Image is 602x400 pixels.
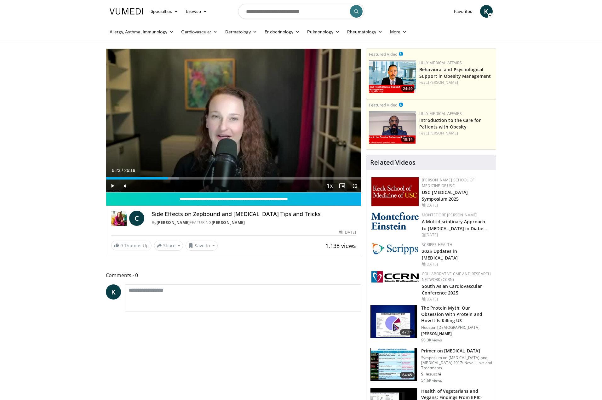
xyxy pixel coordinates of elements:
span: 47:11 [400,329,415,335]
a: Favorites [450,5,476,18]
a: C [129,211,144,226]
div: By FEATURING [152,220,356,226]
a: Lilly Medical Affairs [419,60,462,66]
button: Play [106,180,119,192]
a: 19:14 [369,111,416,144]
a: [PERSON_NAME] School of Medicine of USC [422,177,474,188]
video-js: Video Player [106,49,361,192]
a: Specialties [147,5,182,18]
div: [DATE] [422,203,491,208]
a: Collaborative CME and Research Network (CCRN) [422,271,491,282]
a: K [106,284,121,300]
button: Fullscreen [348,180,361,192]
img: b0142b4c-93a1-4b58-8f91-5265c282693c.png.150x105_q85_autocrop_double_scale_upscale_version-0.2.png [371,212,419,230]
p: Houston [DEMOGRAPHIC_DATA] [421,325,492,330]
img: 022d2313-3eaa-4549-99ac-ae6801cd1fdc.150x105_q85_crop-smart_upscale.jpg [370,348,417,381]
a: 9 Thumbs Up [111,241,152,250]
span: Comments 0 [106,271,362,279]
a: [PERSON_NAME] [212,220,245,225]
div: Feat. [419,80,493,85]
a: Dermatology [221,26,261,38]
div: Feat. [419,130,493,136]
p: S. Inzucchi [421,372,492,377]
div: Progress Bar [106,177,361,180]
a: A Multidisciplinary Approach to [MEDICAL_DATA] in Diabe… [422,219,487,231]
img: 7b941f1f-d101-407a-8bfa-07bd47db01ba.png.150x105_q85_autocrop_double_scale_upscale_version-0.2.jpg [371,177,419,206]
a: Scripps Health [422,242,452,247]
img: c9f2b0b7-b02a-4276-a72a-b0cbb4230bc1.jpg.150x105_q85_autocrop_double_scale_upscale_version-0.2.jpg [371,242,419,255]
p: Symposium on [MEDICAL_DATA] and [MEDICAL_DATA] 2017: Novel Links and Treatments [421,355,492,370]
img: b7b8b05e-5021-418b-a89a-60a270e7cf82.150x105_q85_crop-smart_upscale.jpg [370,305,417,338]
a: Allergy, Asthma, Immunology [106,26,178,38]
button: Save to [186,241,218,251]
button: Enable picture-in-picture mode [336,180,348,192]
h4: Related Videos [370,159,416,166]
a: Browse [182,5,211,18]
a: 24:49 [369,60,416,93]
div: [DATE] [339,230,356,235]
span: 64:45 [400,372,415,378]
a: [PERSON_NAME] [428,80,458,85]
a: [PERSON_NAME] [157,220,190,225]
h4: Side Effects on Zepbound and [MEDICAL_DATA] Tips and Tricks [152,211,356,218]
span: 6:23 [112,168,120,173]
a: 47:11 The Protein Myth: Our Obsession With Protein and How It Is Killing US Houston [DEMOGRAPHIC_... [370,305,492,343]
a: 2025 Updates in [MEDICAL_DATA] [422,248,458,261]
span: 9 [120,243,123,249]
a: South Asian Cardiovascular Conference 2025 [422,283,482,296]
div: [DATE] [422,261,491,267]
img: ba3304f6-7838-4e41-9c0f-2e31ebde6754.png.150x105_q85_crop-smart_upscale.png [369,60,416,93]
button: Mute [119,180,131,192]
img: VuMedi Logo [110,8,143,14]
a: Introduction to the Care for Patients with Obesity [419,117,481,130]
small: Featured Video [369,102,398,108]
img: acc2e291-ced4-4dd5-b17b-d06994da28f3.png.150x105_q85_crop-smart_upscale.png [369,111,416,144]
a: K [480,5,493,18]
button: Share [154,241,183,251]
a: More [386,26,410,38]
small: Featured Video [369,51,398,57]
a: Endocrinology [261,26,303,38]
button: Playback Rate [323,180,336,192]
a: [PERSON_NAME] [428,130,458,136]
a: Pulmonology [303,26,343,38]
a: Lilly Medical Affairs [419,111,462,116]
a: Rheumatology [343,26,386,38]
span: 19:14 [401,137,415,142]
p: [PERSON_NAME] [421,331,492,336]
span: 24:49 [401,86,415,92]
input: Search topics, interventions [238,4,364,19]
img: Dr. Carolynn Francavilla [111,211,127,226]
div: [DATE] [422,296,491,302]
a: Montefiore [PERSON_NAME] [422,212,477,218]
p: 90.3K views [421,338,442,343]
h3: Primer on [MEDICAL_DATA] [421,348,492,354]
h3: The Protein Myth: Our Obsession With Protein and How It Is Killing US [421,305,492,324]
a: USC [MEDICAL_DATA] Symposium 2025 [422,189,468,202]
img: a04ee3ba-8487-4636-b0fb-5e8d268f3737.png.150x105_q85_autocrop_double_scale_upscale_version-0.2.png [371,271,419,283]
span: / [122,168,123,173]
p: 54.6K views [421,378,442,383]
a: Cardiovascular [177,26,221,38]
a: 64:45 Primer on [MEDICAL_DATA] Symposium on [MEDICAL_DATA] and [MEDICAL_DATA] 2017: Novel Links a... [370,348,492,383]
a: Behavioral and Psychological Support in Obesity Management [419,66,491,79]
span: 26:19 [124,168,135,173]
span: 1,138 views [325,242,356,249]
div: [DATE] [422,232,491,238]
